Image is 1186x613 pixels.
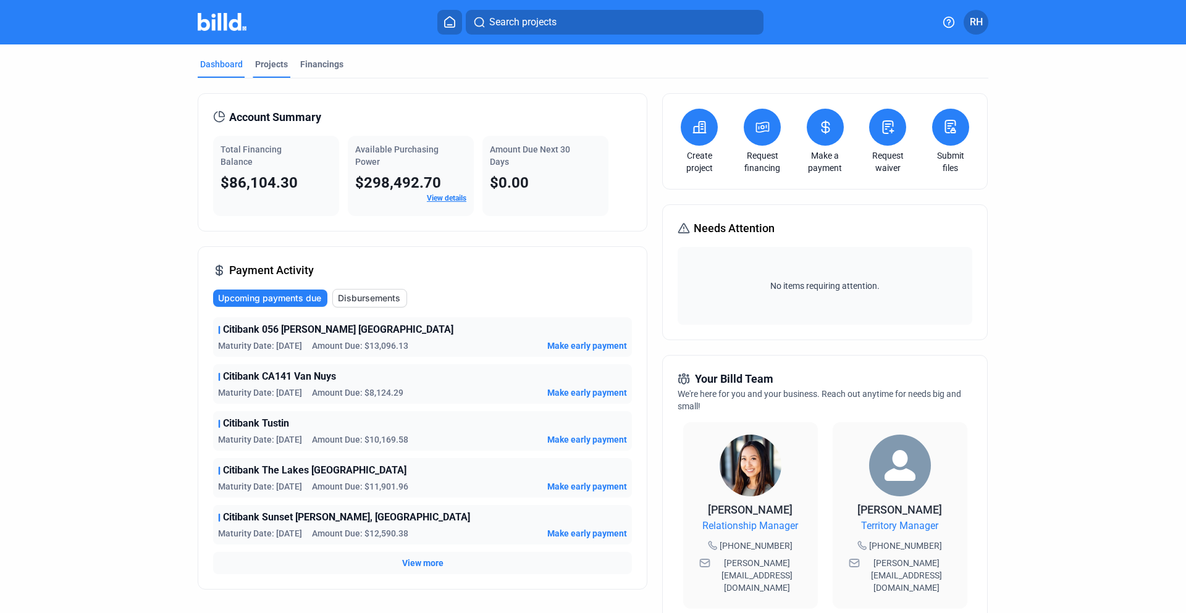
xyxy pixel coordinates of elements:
a: Make a payment [804,149,847,174]
div: Dashboard [200,58,243,70]
span: Amount Due: $12,590.38 [312,527,408,540]
span: Payment Activity [229,262,314,279]
span: Territory Manager [861,519,938,533]
span: Citibank Tustin [223,416,289,431]
button: Disbursements [332,289,407,307]
button: Make early payment [547,386,627,399]
a: Create project [678,149,721,174]
button: RH [964,10,988,35]
span: Total Financing Balance [221,144,282,167]
button: View more [402,557,444,569]
button: Upcoming payments due [213,290,327,307]
span: Amount Due: $13,096.13 [312,340,408,352]
span: Maturity Date: [DATE] [218,527,302,540]
span: Maturity Date: [DATE] [218,340,302,352]
img: Territory Manager [869,435,931,496]
button: Make early payment [547,480,627,493]
span: [PERSON_NAME][EMAIL_ADDRESS][DOMAIN_NAME] [713,557,802,594]
span: [PERSON_NAME][EMAIL_ADDRESS][DOMAIN_NAME] [862,557,951,594]
span: Amount Due: $11,901.96 [312,480,408,493]
span: [PERSON_NAME] [857,503,942,516]
span: Account Summary [229,109,321,126]
a: Submit files [929,149,972,174]
span: [PHONE_NUMBER] [720,540,793,552]
span: Upcoming payments due [218,292,321,304]
button: Search projects [466,10,763,35]
span: Amount Due: $10,169.58 [312,433,408,446]
button: Make early payment [547,527,627,540]
span: Citibank CA141 Van Nuys [223,369,336,384]
span: Your Billd Team [695,370,773,388]
button: Make early payment [547,340,627,352]
img: Billd Company Logo [198,13,246,31]
span: $298,492.70 [355,174,441,191]
span: No items requiring attention. [683,280,967,292]
span: We're here for you and your business. Reach out anytime for needs big and small! [678,389,961,411]
span: Maturity Date: [DATE] [218,433,302,446]
span: [PERSON_NAME] [708,503,793,516]
span: Amount Due: $8,124.29 [312,386,403,399]
div: Financings [300,58,343,70]
span: Needs Attention [694,220,775,237]
span: Citibank The Lakes [GEOGRAPHIC_DATA] [223,463,406,478]
span: Available Purchasing Power [355,144,439,167]
span: Citibank Sunset [PERSON_NAME], [GEOGRAPHIC_DATA] [223,510,470,525]
span: RH [970,15,983,30]
span: [PHONE_NUMBER] [869,540,942,552]
a: Request waiver [866,149,909,174]
a: View details [427,194,466,202]
span: Citibank 056 [PERSON_NAME] [GEOGRAPHIC_DATA] [223,322,453,337]
span: Amount Due Next 30 Days [490,144,570,167]
div: Projects [255,58,288,70]
span: Relationship Manager [702,519,798,533]
span: $0.00 [490,174,529,191]
span: Disbursements [338,292,400,304]
img: Relationship Manager [720,435,781,496]
button: Make early payment [547,433,627,446]
span: Search projects [489,15,557,30]
a: Request financing [741,149,784,174]
span: Maturity Date: [DATE] [218,480,302,493]
span: Maturity Date: [DATE] [218,386,302,399]
span: $86,104.30 [221,174,298,191]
